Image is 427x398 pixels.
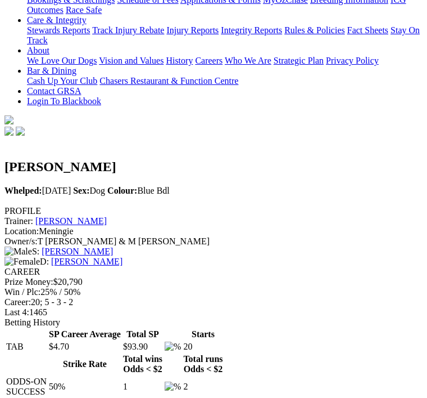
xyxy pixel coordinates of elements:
[4,115,13,124] img: logo-grsa-white.png
[16,127,25,136] img: twitter.svg
[347,25,388,35] a: Fact Sheets
[284,25,345,35] a: Rules & Policies
[4,257,40,267] img: Female
[27,56,97,65] a: We Love Our Dogs
[35,216,107,226] a: [PERSON_NAME]
[122,376,163,397] td: 1
[27,76,97,86] a: Cash Up Your Club
[27,46,49,55] a: About
[92,25,164,35] a: Track Injury Rebate
[27,25,90,35] a: Stewards Reports
[122,329,163,340] th: Total SP
[4,236,38,246] span: Owner/s:
[183,354,223,375] th: Total runs Odds < $2
[183,329,223,340] th: Starts
[4,317,423,328] div: Betting History
[165,342,181,352] img: %
[4,307,29,317] span: Last 4:
[221,25,282,35] a: Integrity Reports
[51,257,122,266] a: [PERSON_NAME]
[27,76,423,86] div: Bar & Dining
[183,376,223,397] td: 2
[326,56,379,65] a: Privacy Policy
[4,277,423,287] div: $20,790
[165,382,181,392] img: %
[4,287,423,297] div: 25% / 50%
[27,86,81,96] a: Contact GRSA
[73,186,105,195] span: Dog
[225,56,271,65] a: Who We Are
[4,186,71,195] span: [DATE]
[4,307,423,317] div: 1465
[4,226,39,236] span: Location:
[274,56,324,65] a: Strategic Plan
[4,236,423,247] div: T [PERSON_NAME] & M [PERSON_NAME]
[4,159,423,175] h2: [PERSON_NAME]
[183,341,223,352] td: 20
[42,247,113,256] a: [PERSON_NAME]
[27,25,420,45] a: Stay On Track
[4,277,53,287] span: Prize Money:
[48,329,121,340] th: SP Career Average
[48,354,121,375] th: Strike Rate
[27,66,76,75] a: Bar & Dining
[6,376,47,397] td: ODDS-ON SUCCESS
[99,76,238,86] a: Chasers Restaurant & Function Centre
[27,56,423,66] div: About
[4,257,49,266] span: D:
[4,297,423,307] div: 20; 5 - 3 - 2
[27,15,87,25] a: Care & Integrity
[4,206,423,216] div: PROFILE
[4,186,42,195] b: Whelped:
[122,341,163,352] td: $93.90
[4,247,39,256] span: S:
[27,96,101,106] a: Login To Blackbook
[122,354,163,375] th: Total wins Odds < $2
[166,56,193,65] a: History
[48,376,121,397] td: 50%
[99,56,163,65] a: Vision and Values
[27,25,423,46] div: Care & Integrity
[4,216,33,226] span: Trainer:
[107,186,170,195] span: Blue Bdl
[195,56,222,65] a: Careers
[66,5,102,15] a: Race Safe
[107,186,137,195] b: Colour:
[48,341,121,352] td: $4.70
[4,127,13,136] img: facebook.svg
[4,226,423,236] div: Meningie
[166,25,219,35] a: Injury Reports
[4,297,31,307] span: Career:
[4,247,32,257] img: Male
[73,186,89,195] b: Sex:
[4,267,423,277] div: CAREER
[4,287,40,297] span: Win / Plc:
[6,341,47,352] td: TAB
